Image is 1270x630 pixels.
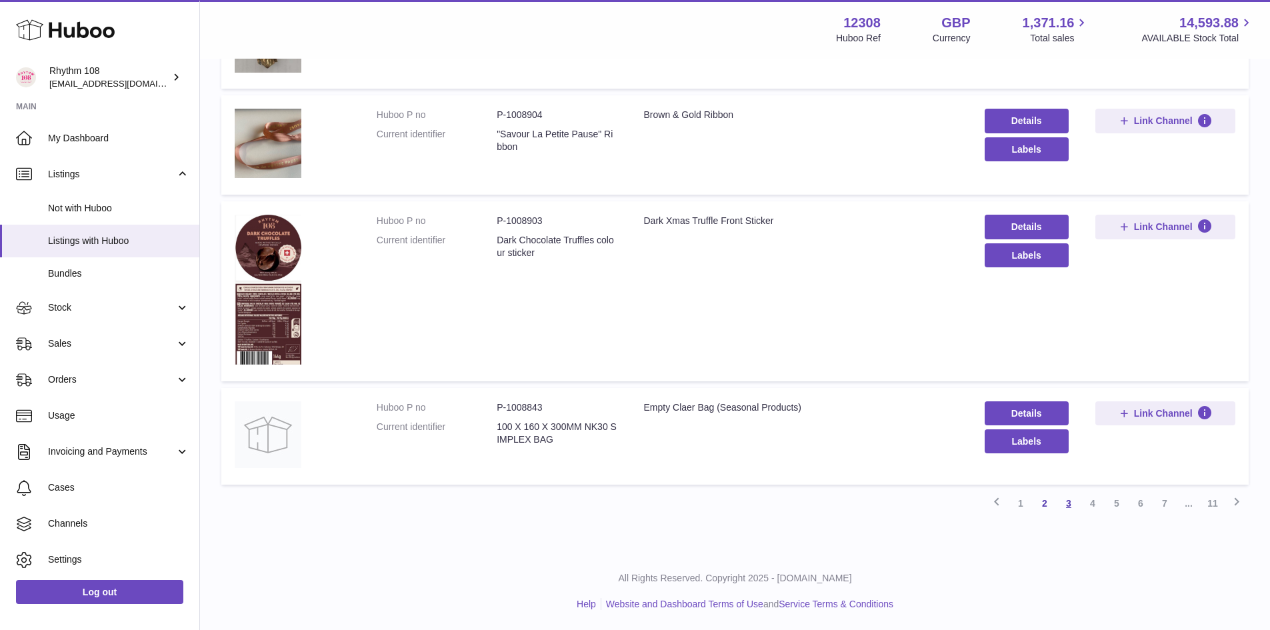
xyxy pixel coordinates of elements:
[643,215,957,227] div: Dark Xmas Truffle Front Sticker
[235,215,301,365] img: Dark Xmas Truffle Front Sticker
[377,401,497,414] dt: Huboo P no
[497,234,617,259] dd: Dark Chocolate Truffles colour sticker
[1095,215,1235,239] button: Link Channel
[643,109,957,121] div: Brown & Gold Ribbon
[497,401,617,414] dd: P-1008843
[48,168,175,181] span: Listings
[985,429,1069,453] button: Labels
[606,599,763,609] a: Website and Dashboard Terms of Use
[985,401,1069,425] a: Details
[1179,14,1239,32] span: 14,593.88
[48,132,189,145] span: My Dashboard
[48,267,189,280] span: Bundles
[1095,109,1235,133] button: Link Channel
[1134,115,1193,127] span: Link Channel
[497,421,617,446] dd: 100 X 160 X 300MM NK30 SIMPLEX BAG
[643,401,957,414] div: Empty Claer Bag (Seasonal Products)
[779,599,893,609] a: Service Terms & Conditions
[377,421,497,446] dt: Current identifier
[48,517,189,530] span: Channels
[985,109,1069,133] a: Details
[1030,32,1089,45] span: Total sales
[577,599,596,609] a: Help
[1033,491,1057,515] a: 2
[49,78,196,89] span: [EMAIL_ADDRESS][DOMAIN_NAME]
[497,128,617,153] dd: "Savour La Petite Pause" Ribbon
[1009,491,1033,515] a: 1
[985,215,1069,239] a: Details
[1177,491,1201,515] span: ...
[377,215,497,227] dt: Huboo P no
[235,109,301,178] img: Brown & Gold Ribbon
[49,65,169,90] div: Rhythm 108
[16,67,36,87] img: internalAdmin-12308@internal.huboo.com
[48,337,175,350] span: Sales
[1023,14,1075,32] span: 1,371.16
[985,243,1069,267] button: Labels
[48,445,175,458] span: Invoicing and Payments
[48,202,189,215] span: Not with Huboo
[1134,407,1193,419] span: Link Channel
[1153,491,1177,515] a: 7
[1105,491,1129,515] a: 5
[235,401,301,468] img: Empty Claer Bag (Seasonal Products)
[1095,401,1235,425] button: Link Channel
[48,409,189,422] span: Usage
[1141,32,1254,45] span: AVAILABLE Stock Total
[377,128,497,153] dt: Current identifier
[985,137,1069,161] button: Labels
[48,481,189,494] span: Cases
[497,109,617,121] dd: P-1008904
[16,580,183,604] a: Log out
[1057,491,1081,515] a: 3
[48,301,175,314] span: Stock
[941,14,970,32] strong: GBP
[1134,221,1193,233] span: Link Channel
[1023,14,1090,45] a: 1,371.16 Total sales
[497,215,617,227] dd: P-1008903
[933,32,971,45] div: Currency
[48,235,189,247] span: Listings with Huboo
[377,234,497,259] dt: Current identifier
[211,572,1259,585] p: All Rights Reserved. Copyright 2025 - [DOMAIN_NAME]
[1141,14,1254,45] a: 14,593.88 AVAILABLE Stock Total
[48,373,175,386] span: Orders
[1081,491,1105,515] a: 4
[1201,491,1225,515] a: 11
[601,598,893,611] li: and
[48,553,189,566] span: Settings
[377,109,497,121] dt: Huboo P no
[843,14,881,32] strong: 12308
[836,32,881,45] div: Huboo Ref
[1129,491,1153,515] a: 6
